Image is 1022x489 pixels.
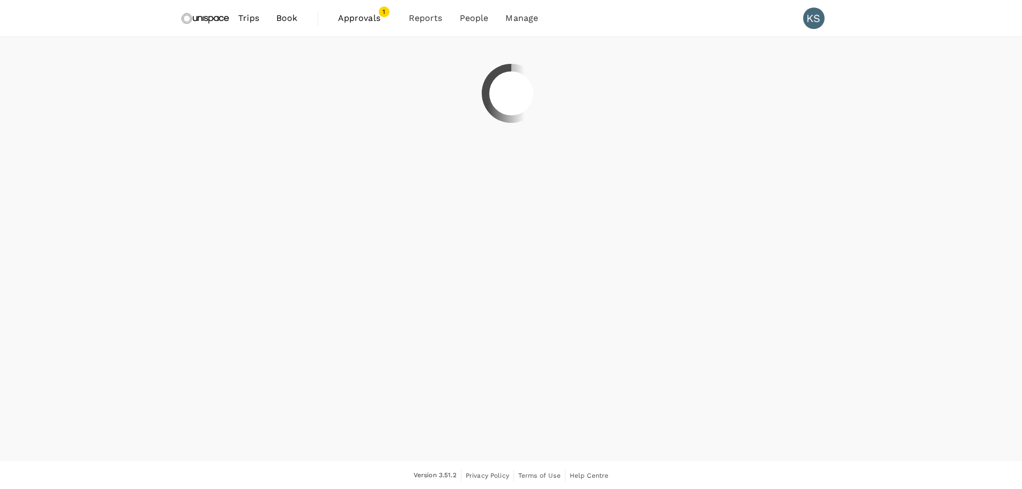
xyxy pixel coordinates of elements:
[338,12,392,25] span: Approvals
[276,12,298,25] span: Book
[466,472,509,479] span: Privacy Policy
[238,12,259,25] span: Trips
[460,12,489,25] span: People
[414,470,457,481] span: Version 3.51.2
[570,472,609,479] span: Help Centre
[570,470,609,481] a: Help Centre
[409,12,443,25] span: Reports
[803,8,825,29] div: KS
[379,6,389,17] span: 1
[181,6,230,30] img: Unispace
[518,470,561,481] a: Terms of Use
[518,472,561,479] span: Terms of Use
[505,12,538,25] span: Manage
[466,470,509,481] a: Privacy Policy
